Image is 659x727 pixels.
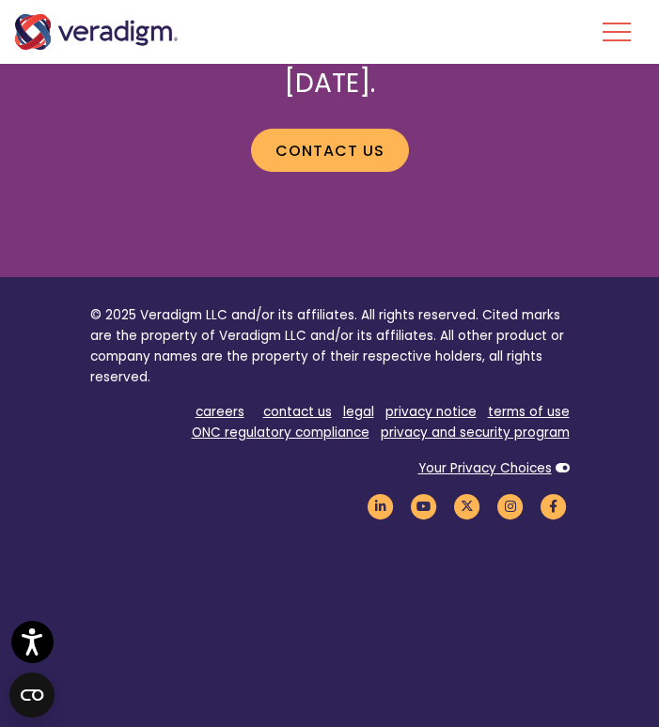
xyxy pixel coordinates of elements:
[14,14,179,50] img: Veradigm logo
[418,459,552,477] a: Your Privacy Choices
[90,305,570,387] p: © 2025 Veradigm LLC and/or its affiliates. All rights reserved. Cited marks are the property of V...
[192,424,369,441] a: ONC regulatory compliance
[343,403,374,421] a: legal
[488,403,570,421] a: terms of use
[251,129,409,172] a: Contact us
[451,497,483,515] a: Veradigm Twitter Link
[494,497,526,515] a: Veradigm Instagram Link
[538,497,570,515] a: Veradigm Facebook Link
[603,8,631,56] button: Toggle Navigation Menu
[381,424,570,441] a: privacy and security program
[385,403,477,421] a: privacy notice
[90,36,570,99] h2: Learn more about our EHR Solutions [DATE].
[196,403,244,421] a: careers
[365,497,397,515] a: Veradigm LinkedIn Link
[408,497,440,515] a: Veradigm YouTube Link
[263,403,332,421] a: contact us
[9,673,55,718] button: Open CMP widget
